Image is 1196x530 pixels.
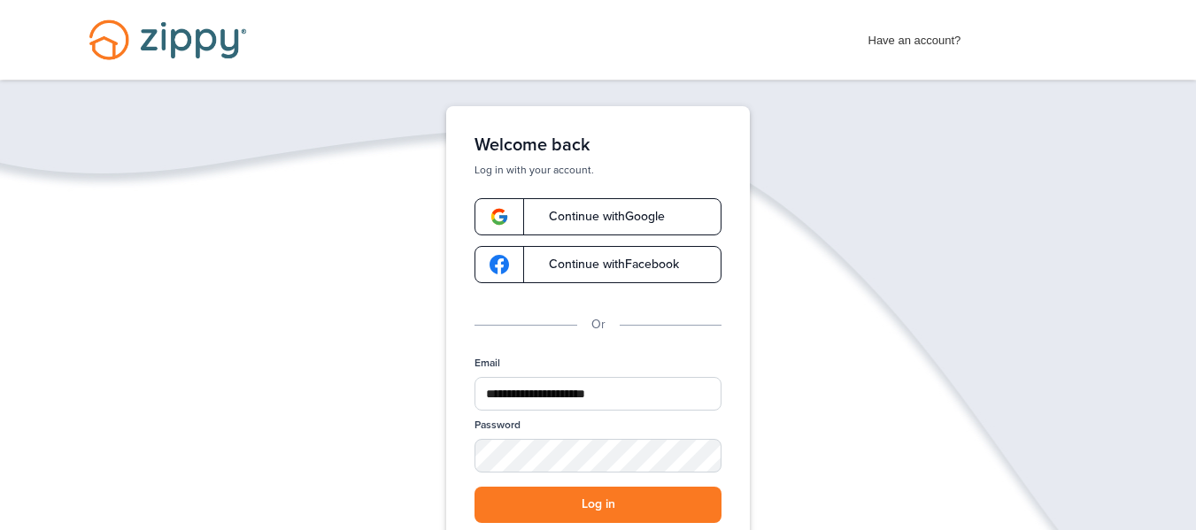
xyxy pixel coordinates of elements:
input: Password [475,439,721,472]
span: Continue with Facebook [531,258,679,271]
a: google-logoContinue withFacebook [475,246,721,283]
p: Or [591,315,606,334]
button: Log in [475,487,721,523]
img: google-logo [490,207,509,227]
img: google-logo [490,255,509,274]
input: Email [475,377,721,411]
label: Email [475,356,500,371]
label: Password [475,418,521,433]
h1: Welcome back [475,134,721,156]
span: Have an account? [868,22,961,50]
p: Log in with your account. [475,163,721,177]
span: Continue with Google [531,211,665,223]
a: google-logoContinue withGoogle [475,198,721,235]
